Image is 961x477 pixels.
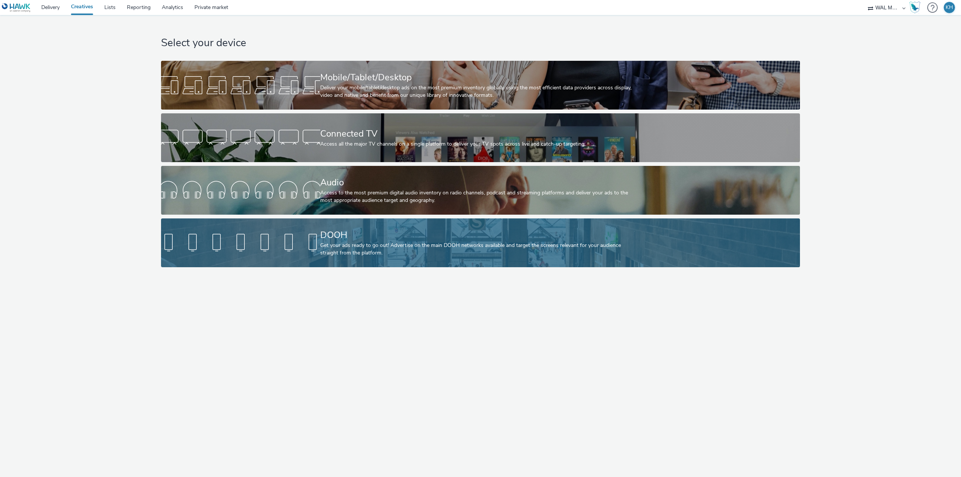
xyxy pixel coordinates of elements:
[320,84,638,99] div: Deliver your mobile/tablet/desktop ads on the most premium inventory globally using the most effi...
[161,166,800,215] a: AudioAccess to the most premium digital audio inventory on radio channels, podcast and streaming ...
[909,2,920,14] img: Hawk Academy
[161,36,800,50] h1: Select your device
[320,189,638,205] div: Access to the most premium digital audio inventory on radio channels, podcast and streaming platf...
[320,140,638,148] div: Access all the major TV channels on a single platform to deliver your TV spots across live and ca...
[161,113,800,162] a: Connected TVAccess all the major TV channels on a single platform to deliver your TV spots across...
[2,3,31,12] img: undefined Logo
[946,2,953,13] div: KH
[320,127,638,140] div: Connected TV
[320,242,638,257] div: Get your ads ready to go out! Advertise on the main DOOH networks available and target the screen...
[161,61,800,110] a: Mobile/Tablet/DesktopDeliver your mobile/tablet/desktop ads on the most premium inventory globall...
[320,229,638,242] div: DOOH
[320,176,638,189] div: Audio
[161,218,800,267] a: DOOHGet your ads ready to go out! Advertise on the main DOOH networks available and target the sc...
[909,2,923,14] a: Hawk Academy
[320,71,638,84] div: Mobile/Tablet/Desktop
